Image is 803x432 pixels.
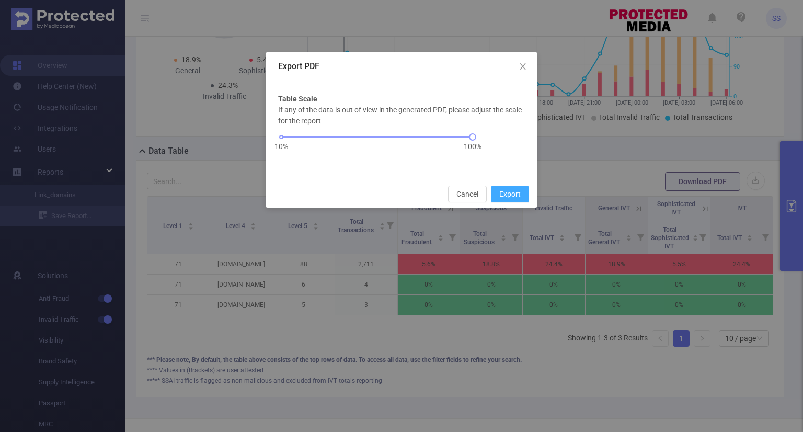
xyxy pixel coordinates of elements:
[278,61,525,72] div: Export PDF
[519,62,527,71] i: icon: close
[278,94,317,105] b: Table Scale
[464,141,481,152] span: 100%
[278,105,525,127] p: If any of the data is out of view in the generated PDF, please adjust the scale for the report
[274,141,288,152] span: 10%
[508,52,537,82] button: Close
[491,186,529,202] button: Export
[448,186,487,202] button: Cancel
